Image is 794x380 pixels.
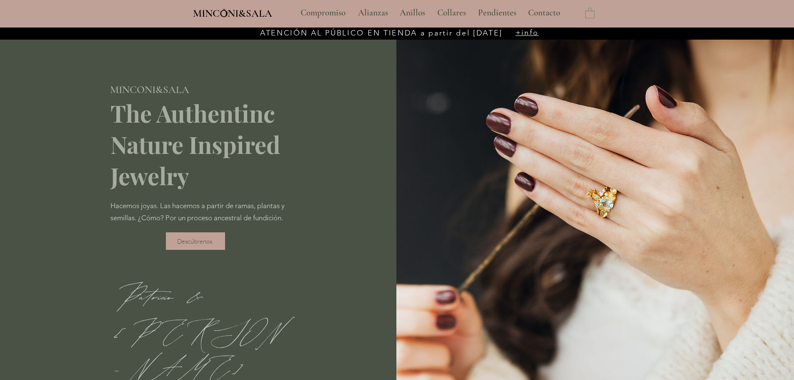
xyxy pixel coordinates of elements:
[393,3,431,23] a: Anillos
[431,3,472,23] a: Collares
[354,3,392,23] p: Alianzas
[166,232,225,250] a: Descúbrenos
[516,28,539,37] a: +info
[177,237,212,245] span: Descúbrenos
[110,83,189,96] span: MINCONI&SALA
[260,28,503,38] span: ATENCIÓN AL PÚBLICO EN TIENDA a partir del [DATE]
[474,3,521,23] p: Pendientes
[522,3,567,23] a: Contacto
[524,3,564,23] p: Contacto
[472,3,522,23] a: Pendientes
[193,7,272,20] span: MINCONI&SALA
[220,9,228,17] img: Minconi Sala
[110,201,285,222] span: Hacemos joyas. Las hacemos a partir de ramas, plantas y semillas. ¿Cómo? Por un proceso ancestral...
[396,3,429,23] p: Anillos
[278,3,583,23] nav: Sitio
[110,97,280,191] span: The Authentinc Nature Inspired Jewelry
[110,82,189,96] a: MINCONI&SALA
[433,3,470,23] p: Collares
[352,3,393,23] a: Alianzas
[294,3,352,23] a: Compromiso
[296,3,350,23] p: Compromiso
[193,5,272,19] a: MINCONI&SALA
